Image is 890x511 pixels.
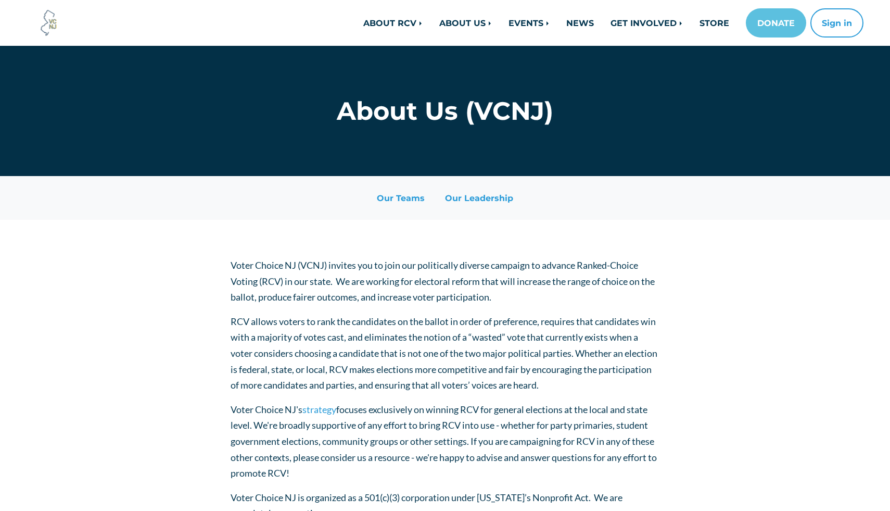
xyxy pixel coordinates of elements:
[746,8,806,38] a: DONATE
[810,8,863,38] button: Sign in or sign up
[231,402,660,481] p: Voter Choice NJ's focuses exclusively on winning RCV for general elections at the local and state...
[691,13,738,33] a: STORE
[436,189,523,207] a: Our Leadership
[231,96,660,126] h1: About Us (VCNJ)
[602,13,691,33] a: GET INVOLVED
[35,9,63,37] img: Voter Choice NJ
[231,257,660,305] p: Voter Choice NJ (VCNJ) invites you to join our politically diverse campaign to advance Ranked-Cho...
[367,189,434,207] a: Our Teams
[558,13,602,33] a: NEWS
[431,13,500,33] a: ABOUT US
[231,314,660,393] p: RCV allows voters to rank the candidates on the ballot in order of preference, requires that cand...
[222,8,863,38] nav: Main navigation
[355,13,431,33] a: ABOUT RCV
[302,404,336,415] a: strategy
[500,13,558,33] a: EVENTS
